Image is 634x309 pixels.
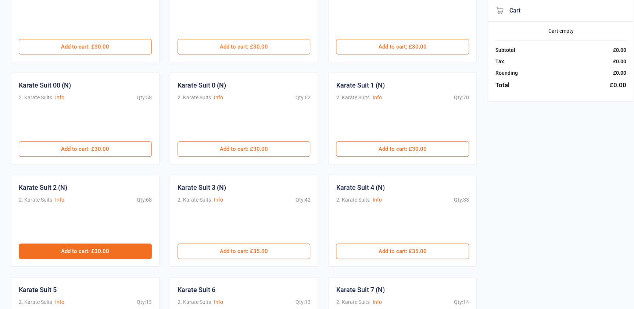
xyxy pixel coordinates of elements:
[372,94,382,102] button: Info
[214,196,223,204] button: Info
[178,39,311,54] button: Add to cart: £30.00
[19,244,152,259] button: Add to cart: £30.00
[454,94,469,102] div: Qty: 70
[336,39,469,54] button: Add to cart: £30.00
[495,81,509,90] div: Total
[19,196,52,204] div: 2. Karate Suits
[372,196,382,204] button: Info
[454,196,469,204] div: Qty: 33
[19,80,71,90] div: Karate Suit 00 (N)
[336,196,369,204] div: 2. Karate Suits
[336,244,469,259] button: Add to cart: £35.00
[613,46,626,54] div: £0.00
[336,182,384,192] div: Karate Suit 4 (N)
[19,285,57,295] div: Karate Suit 5
[178,141,311,157] button: Add to cart: £30.00
[454,298,469,306] div: Qty: 14
[495,69,518,77] div: Rounding
[610,81,626,90] div: £0.00
[214,298,223,306] button: Info
[55,94,64,102] button: Info
[372,298,382,306] button: Info
[613,58,626,65] div: £0.00
[137,298,152,306] div: Qty: 13
[178,196,211,204] div: 2. Karate Suits
[178,182,226,192] div: Karate Suit 3 (N)
[495,46,515,54] div: Subtotal
[137,196,152,204] div: Qty: 68
[137,94,152,102] div: Qty: 58
[336,141,469,157] button: Add to cart: £30.00
[19,298,52,306] div: 2. Karate Suits
[495,58,504,65] div: Tax
[19,94,52,102] div: 2. Karate Suits
[19,141,152,157] button: Add to cart: £30.00
[178,80,226,90] div: Karate Suit 0 (N)
[336,298,369,306] div: 2. Karate Suits
[178,285,215,295] div: Karate Suit 6
[613,69,626,77] div: £0.00
[178,244,311,259] button: Add to cart: £35.00
[336,285,384,295] div: Karate Suit 7 (N)
[336,80,384,90] div: Karate Suit 1 (N)
[19,182,67,192] div: Karate Suit 2 (N)
[214,94,223,102] button: Info
[295,298,310,306] div: Qty: 13
[295,196,310,204] div: Qty: 42
[19,39,152,54] button: Add to cart: £30.00
[336,94,369,102] div: 2. Karate Suits
[178,94,211,102] div: 2. Karate Suits
[55,196,64,204] button: Info
[495,27,626,35] div: Cart empty
[55,298,64,306] button: Info
[178,298,211,306] div: 2. Karate Suits
[295,94,310,102] div: Qty: 62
